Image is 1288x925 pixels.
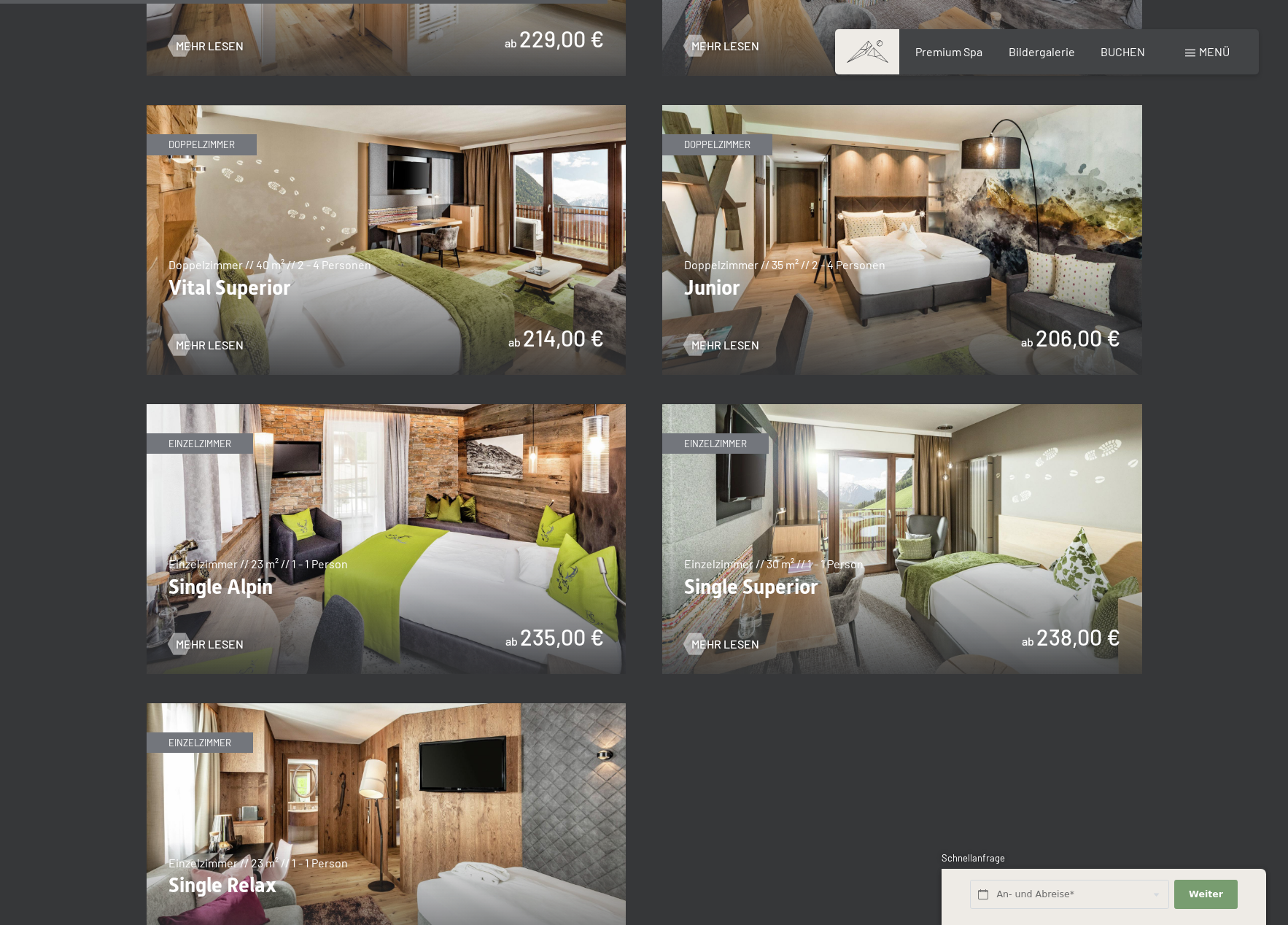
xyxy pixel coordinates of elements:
[662,105,1142,375] img: Junior
[147,704,626,713] a: Single Relax
[915,44,982,58] a: Premium Spa
[168,636,244,652] a: Mehr Lesen
[147,106,626,115] a: Vital Superior
[176,636,244,652] span: Mehr Lesen
[691,38,759,54] span: Mehr Lesen
[176,337,244,353] span: Mehr Lesen
[942,852,1005,864] span: Schnellanfrage
[1189,888,1223,901] span: Weiter
[1174,880,1237,910] button: Weiter
[1009,44,1075,58] a: Bildergalerie
[691,636,759,652] span: Mehr Lesen
[662,106,1142,115] a: Junior
[176,38,244,54] span: Mehr Lesen
[147,105,626,375] img: Vital Superior
[168,38,244,54] a: Mehr Lesen
[147,404,626,674] img: Single Alpin
[684,636,759,652] a: Mehr Lesen
[1101,44,1145,58] a: BUCHEN
[147,405,626,414] a: Single Alpin
[1199,44,1230,58] span: Menü
[662,404,1142,674] img: Single Superior
[684,337,759,353] a: Mehr Lesen
[691,337,759,353] span: Mehr Lesen
[662,405,1142,414] a: Single Superior
[684,38,759,54] a: Mehr Lesen
[168,337,244,353] a: Mehr Lesen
